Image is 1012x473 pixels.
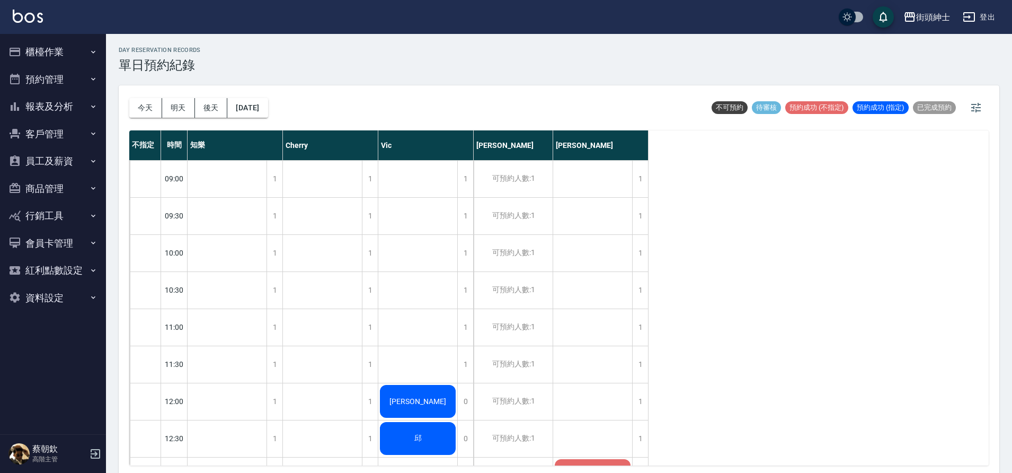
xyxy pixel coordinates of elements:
[161,346,188,383] div: 11:30
[267,272,282,309] div: 1
[119,47,201,54] h2: day Reservation records
[4,66,102,93] button: 預約管理
[13,10,43,23] img: Logo
[362,346,378,383] div: 1
[267,421,282,457] div: 1
[283,130,378,160] div: Cherry
[32,454,86,464] p: 高階主管
[161,383,188,420] div: 12:00
[161,234,188,271] div: 10:00
[267,161,282,197] div: 1
[267,235,282,271] div: 1
[632,346,648,383] div: 1
[195,98,228,118] button: 後天
[412,434,424,443] span: 邱
[785,103,848,112] span: 預約成功 (不指定)
[267,309,282,346] div: 1
[853,103,909,112] span: 預約成功 (指定)
[362,235,378,271] div: 1
[913,103,956,112] span: 已完成預約
[632,383,648,420] div: 1
[632,198,648,234] div: 1
[267,346,282,383] div: 1
[362,272,378,309] div: 1
[161,271,188,309] div: 10:30
[267,383,282,420] div: 1
[457,198,473,234] div: 1
[32,444,86,454] h5: 蔡朝欽
[362,383,378,420] div: 1
[4,175,102,203] button: 商品管理
[4,257,102,284] button: 紅利點數設定
[474,383,553,420] div: 可預約人數:1
[457,309,473,346] div: 1
[899,6,954,28] button: 街頭紳士
[188,130,283,160] div: 知樂
[474,235,553,271] div: 可預約人數:1
[474,421,553,457] div: 可預約人數:1
[4,147,102,175] button: 員工及薪資
[474,198,553,234] div: 可預約人數:1
[553,130,649,160] div: [PERSON_NAME]
[4,93,102,120] button: 報表及分析
[632,161,648,197] div: 1
[752,103,781,112] span: 待審核
[161,160,188,197] div: 09:00
[474,346,553,383] div: 可預約人數:1
[632,309,648,346] div: 1
[362,309,378,346] div: 1
[4,120,102,148] button: 客戶管理
[362,198,378,234] div: 1
[267,198,282,234] div: 1
[8,443,30,465] img: Person
[362,161,378,197] div: 1
[712,103,748,112] span: 不可預約
[474,130,553,160] div: [PERSON_NAME]
[387,397,448,406] span: [PERSON_NAME]
[362,421,378,457] div: 1
[474,272,553,309] div: 可預約人數:1
[162,98,195,118] button: 明天
[161,420,188,457] div: 12:30
[4,284,102,312] button: 資料設定
[161,309,188,346] div: 11:00
[632,421,648,457] div: 1
[129,98,162,118] button: 今天
[378,130,474,160] div: Vic
[4,202,102,230] button: 行銷工具
[958,7,999,27] button: 登出
[457,272,473,309] div: 1
[119,58,201,73] h3: 單日預約紀錄
[4,38,102,66] button: 櫃檯作業
[457,235,473,271] div: 1
[916,11,950,24] div: 街頭紳士
[161,130,188,160] div: 時間
[873,6,894,28] button: save
[457,346,473,383] div: 1
[632,272,648,309] div: 1
[632,235,648,271] div: 1
[474,309,553,346] div: 可預約人數:1
[129,130,161,160] div: 不指定
[474,161,553,197] div: 可預約人數:1
[161,197,188,234] div: 09:30
[457,383,473,420] div: 0
[457,161,473,197] div: 1
[227,98,268,118] button: [DATE]
[457,421,473,457] div: 0
[4,230,102,257] button: 會員卡管理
